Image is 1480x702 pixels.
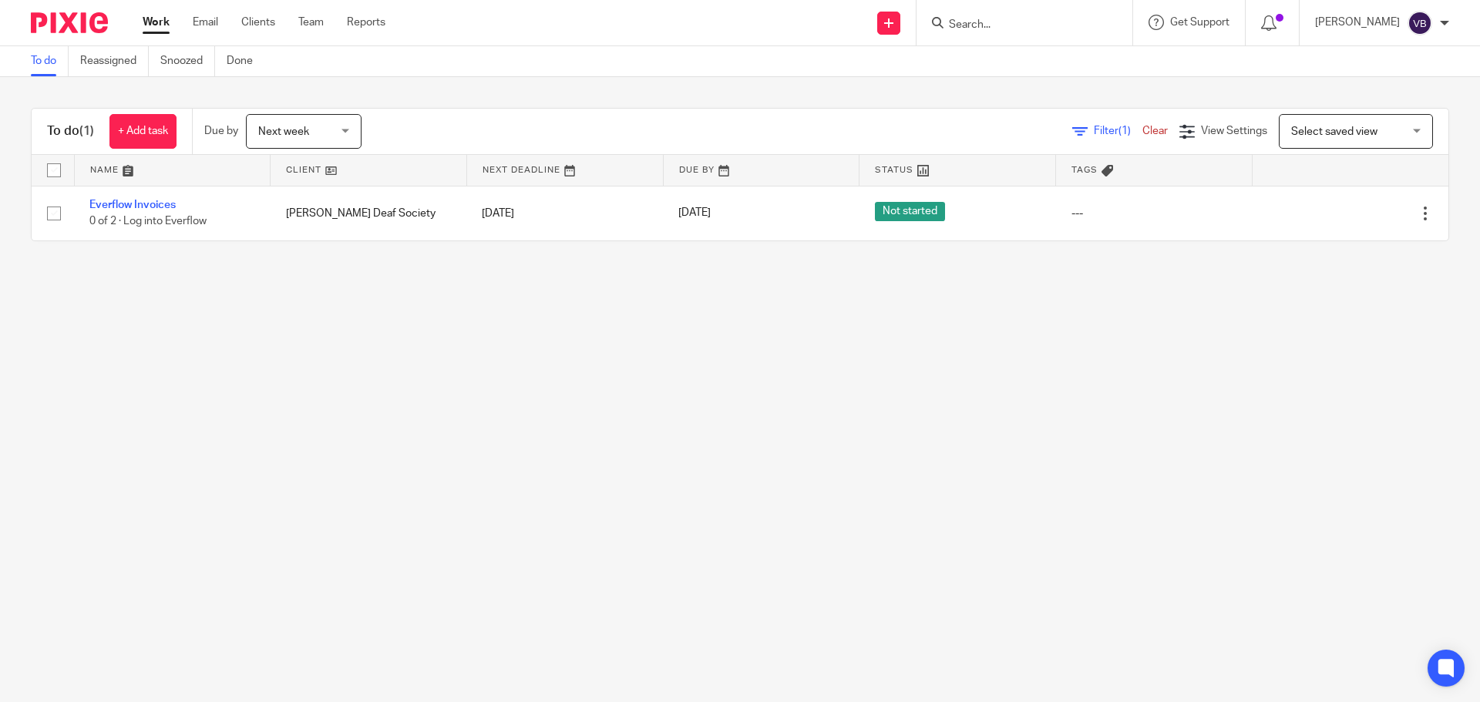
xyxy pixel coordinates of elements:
p: [PERSON_NAME] [1315,15,1400,30]
a: Clear [1142,126,1168,136]
a: + Add task [109,114,177,149]
span: 0 of 2 · Log into Everflow [89,216,207,227]
span: Select saved view [1291,126,1377,137]
input: Search [947,18,1086,32]
img: svg%3E [1408,11,1432,35]
a: Team [298,15,324,30]
a: Done [227,46,264,76]
a: Work [143,15,170,30]
a: Everflow Invoices [89,200,176,210]
a: Snoozed [160,46,215,76]
td: [DATE] [466,186,663,240]
a: Reports [347,15,385,30]
span: Get Support [1170,17,1229,28]
img: Pixie [31,12,108,33]
span: Next week [258,126,309,137]
span: Filter [1094,126,1142,136]
a: Reassigned [80,46,149,76]
a: To do [31,46,69,76]
a: Email [193,15,218,30]
span: (1) [1118,126,1131,136]
span: [DATE] [678,208,711,219]
span: (1) [79,125,94,137]
h1: To do [47,123,94,139]
div: --- [1071,206,1237,221]
td: [PERSON_NAME] Deaf Society [271,186,467,240]
p: Due by [204,123,238,139]
a: Clients [241,15,275,30]
span: View Settings [1201,126,1267,136]
span: Not started [875,202,945,221]
span: Tags [1071,166,1098,174]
